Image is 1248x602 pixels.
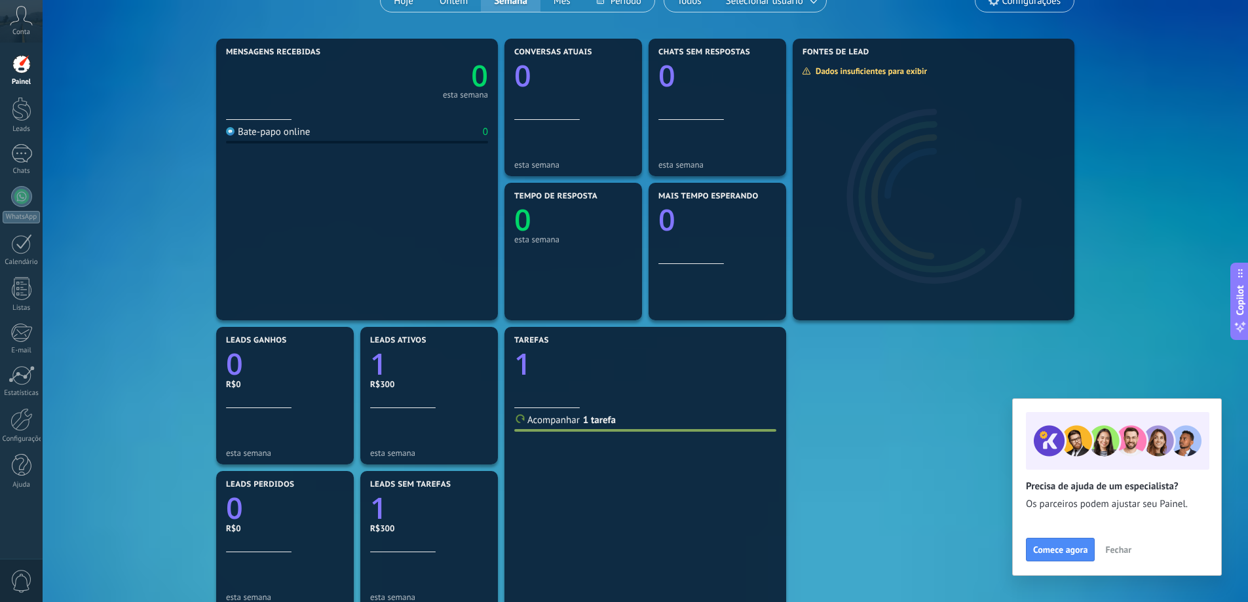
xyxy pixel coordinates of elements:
[514,344,776,384] a: 1
[514,235,632,244] div: esta semana
[12,28,30,37] span: Conta
[370,592,488,602] div: esta semana
[658,48,750,57] span: Chats sem respostas
[370,344,387,384] text: 1
[3,125,41,134] div: Leads
[514,48,592,57] span: Conversas atuais
[226,48,320,57] span: Mensagens recebidas
[370,344,488,384] a: 1
[226,127,235,136] img: Bate-papo online
[803,48,869,57] span: Fontes de lead
[471,56,488,96] text: 0
[370,379,488,390] div: R$300
[514,200,531,240] text: 0
[483,126,488,138] div: 0
[226,523,344,534] div: R$0
[514,414,580,426] a: Acompanhar
[370,448,488,458] div: esta semana
[514,160,632,170] div: esta semana
[370,488,387,528] text: 1
[1105,545,1131,554] span: Fechar
[658,192,759,201] span: Mais tempo esperando
[3,347,41,355] div: E-mail
[1026,498,1208,511] span: Os parceiros podem ajustar seu Painel.
[514,192,597,201] span: Tempo de resposta
[514,336,549,345] span: Tarefas
[527,414,580,426] span: Acompanhar
[370,336,426,345] span: Leads ativos
[3,167,41,176] div: Chats
[1033,545,1087,554] span: Comece agora
[3,78,41,86] div: Painel
[658,160,776,170] div: esta semana
[226,480,294,489] span: Leads perdidos
[3,211,40,223] div: WhatsApp
[226,344,344,384] a: 0
[370,523,488,534] div: R$300
[357,56,488,96] a: 0
[1099,540,1137,559] button: Fechar
[3,481,41,489] div: Ajuda
[226,488,243,528] text: 0
[1026,480,1208,493] h2: Precisa de ajuda de um especialista?
[3,304,41,312] div: Listas
[1234,285,1247,315] span: Copilot
[3,435,41,443] div: Configurações
[226,488,344,528] a: 0
[514,56,531,96] text: 0
[3,389,41,398] div: Estatísticas
[658,200,675,240] text: 0
[443,92,488,98] div: esta semana
[226,344,243,384] text: 0
[583,414,616,426] a: 1 tarefa
[802,66,936,77] div: Dados insuficientes para exibir
[226,336,287,345] span: Leads ganhos
[1026,538,1095,561] button: Comece agora
[370,480,451,489] span: Leads sem tarefas
[226,126,310,138] div: Bate-papo online
[226,379,344,390] div: R$0
[514,344,531,384] text: 1
[370,488,488,528] a: 1
[658,56,675,96] text: 0
[226,592,344,602] div: esta semana
[3,258,41,267] div: Calendário
[226,448,344,458] div: esta semana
